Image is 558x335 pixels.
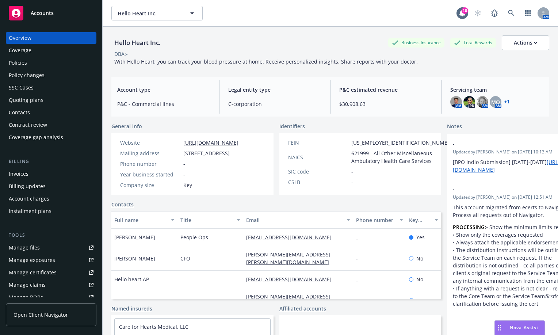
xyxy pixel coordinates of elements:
[495,321,504,335] div: Drag to move
[514,36,537,50] div: Actions
[246,276,337,283] a: [EMAIL_ADDRESS][DOMAIN_NAME]
[14,311,68,319] span: Open Client Navigator
[9,242,40,254] div: Manage files
[450,86,543,94] span: Servicing team
[288,139,348,146] div: FEIN
[545,293,554,300] em: first
[117,100,210,108] span: P&C - Commercial lines
[180,233,208,241] span: People Ops
[521,6,535,20] a: Switch app
[9,107,30,118] div: Contacts
[356,276,364,283] a: -
[388,38,444,47] div: Business Insurance
[111,6,203,20] button: Hello Heart Inc.
[120,139,180,146] div: Website
[111,305,152,312] a: Named insureds
[180,297,189,304] span: SVP
[463,96,475,108] img: photo
[120,149,180,157] div: Mailing address
[356,234,364,241] a: -
[339,100,432,108] span: $30,908.63
[351,168,353,175] span: -
[9,180,46,192] div: Billing updates
[351,139,456,146] span: [US_EMPLOYER_IDENTIFICATION_NUMBER]
[183,139,238,146] a: [URL][DOMAIN_NAME]
[9,32,31,44] div: Overview
[114,58,418,65] span: With Hello Heart, you can track your blood pressure at home. Receive personalized insights. Share...
[243,211,353,229] button: Email
[416,233,425,241] span: Yes
[279,305,326,312] a: Affiliated accounts
[9,57,27,69] div: Policies
[502,35,549,50] button: Actions
[9,45,31,56] div: Coverage
[118,9,181,17] span: Hello Heart Inc.
[6,82,96,94] a: SSC Cases
[279,122,305,130] span: Identifiers
[6,94,96,106] a: Quoting plans
[6,232,96,239] div: Tools
[114,233,155,241] span: [PERSON_NAME]
[356,297,364,304] a: -
[406,211,441,229] button: Key contact
[6,57,96,69] a: Policies
[470,6,485,20] a: Start snowing
[416,255,423,262] span: No
[6,32,96,44] a: Overview
[356,216,395,224] div: Phone number
[6,107,96,118] a: Contacts
[6,3,96,23] a: Accounts
[477,96,488,108] img: photo
[111,211,177,229] button: Full name
[120,171,180,178] div: Year business started
[447,122,462,131] span: Notes
[114,297,155,304] span: [PERSON_NAME]
[246,251,335,266] a: [PERSON_NAME][EMAIL_ADDRESS][PERSON_NAME][DOMAIN_NAME]
[9,132,63,143] div: Coverage gap analysis
[246,234,337,241] a: [EMAIL_ADDRESS][DOMAIN_NAME]
[9,69,45,81] div: Policy changes
[409,216,430,224] div: Key contact
[111,122,142,130] span: General info
[351,149,456,165] span: 621999 - All Other Miscellaneous Ambulatory Health Care Services
[183,171,185,178] span: -
[416,275,423,283] span: No
[114,50,128,58] div: DBA: -
[504,100,509,104] a: +1
[339,86,432,94] span: P&C estimated revenue
[180,275,182,283] span: -
[6,279,96,291] a: Manage claims
[462,7,468,14] div: 18
[117,86,210,94] span: Account type
[246,216,342,224] div: Email
[6,69,96,81] a: Policy changes
[183,181,192,189] span: Key
[114,275,149,283] span: Hello heart AP
[6,158,96,165] div: Billing
[9,267,57,278] div: Manage certificates
[9,82,34,94] div: SSC Cases
[9,193,49,205] div: Account charges
[6,132,96,143] a: Coverage gap analysis
[183,149,230,157] span: [STREET_ADDRESS]
[6,267,96,278] a: Manage certificates
[111,38,164,47] div: Hello Heart Inc.
[114,255,155,262] span: [PERSON_NAME]
[453,224,486,231] strong: PROCESSING:
[9,119,47,131] div: Contract review
[31,10,54,16] span: Accounts
[9,254,55,266] div: Manage exposures
[353,211,406,229] button: Phone number
[9,292,43,303] div: Manage BORs
[356,255,364,262] a: -
[487,6,502,20] a: Report a Bug
[491,98,500,106] span: MQ
[177,211,244,229] button: Title
[6,180,96,192] a: Billing updates
[9,168,28,180] div: Invoices
[9,279,46,291] div: Manage claims
[120,160,180,168] div: Phone number
[228,100,321,108] span: C-corporation
[114,216,167,224] div: Full name
[6,292,96,303] a: Manage BORs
